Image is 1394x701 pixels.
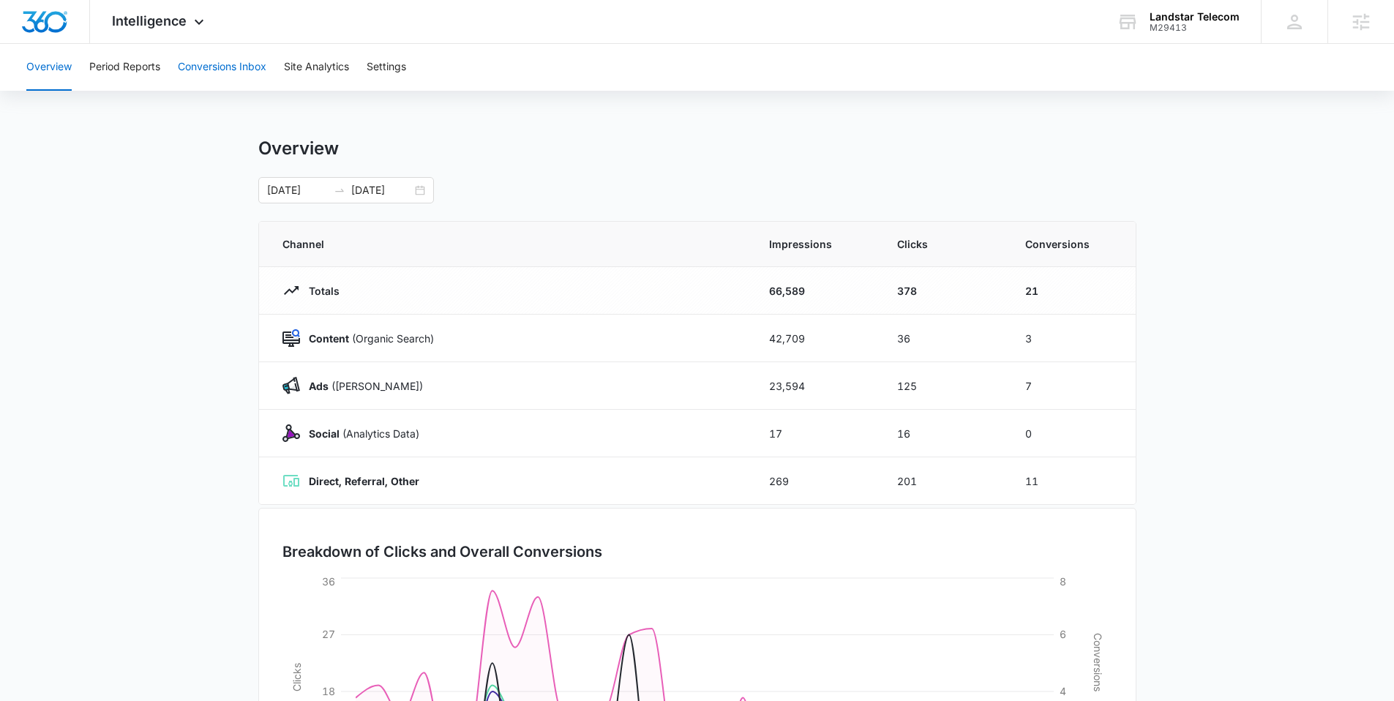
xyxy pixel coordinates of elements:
tspan: 8 [1060,575,1066,588]
tspan: 4 [1060,685,1066,697]
td: 66,589 [752,267,880,315]
strong: Social [309,427,340,440]
div: Domain Overview [56,86,131,96]
img: Social [282,424,300,442]
span: to [334,184,345,196]
button: Conversions Inbox [178,44,266,91]
div: v 4.0.25 [41,23,72,35]
strong: Direct, Referral, Other [309,475,419,487]
img: Content [282,329,300,347]
strong: Ads [309,380,329,392]
div: account id [1150,23,1240,33]
p: ([PERSON_NAME]) [300,378,423,394]
div: account name [1150,11,1240,23]
td: 36 [880,315,1008,362]
td: 269 [752,457,880,505]
img: Ads [282,377,300,394]
img: website_grey.svg [23,38,35,50]
p: Totals [300,283,340,299]
tspan: Conversions [1092,633,1104,691]
input: End date [351,182,412,198]
td: 17 [752,410,880,457]
h3: Breakdown of Clicks and Overall Conversions [282,541,602,563]
span: Intelligence [112,13,187,29]
button: Site Analytics [284,44,349,91]
span: Clicks [897,236,990,252]
td: 21 [1008,267,1136,315]
td: 42,709 [752,315,880,362]
td: 23,594 [752,362,880,410]
td: 125 [880,362,1008,410]
div: Keywords by Traffic [162,86,247,96]
tspan: Clicks [290,663,302,691]
p: (Organic Search) [300,331,434,346]
td: 0 [1008,410,1136,457]
td: 16 [880,410,1008,457]
td: 201 [880,457,1008,505]
p: (Analytics Data) [300,426,419,441]
button: Period Reports [89,44,160,91]
td: 3 [1008,315,1136,362]
button: Settings [367,44,406,91]
strong: Content [309,332,349,345]
button: Overview [26,44,72,91]
span: swap-right [334,184,345,196]
td: 378 [880,267,1008,315]
img: tab_keywords_by_traffic_grey.svg [146,85,157,97]
h1: Overview [258,138,339,160]
img: logo_orange.svg [23,23,35,35]
span: Channel [282,236,734,252]
tspan: 27 [322,628,335,640]
div: Domain: [DOMAIN_NAME] [38,38,161,50]
input: Start date [267,182,328,198]
td: 7 [1008,362,1136,410]
tspan: 6 [1060,628,1066,640]
tspan: 18 [322,685,335,697]
span: Impressions [769,236,862,252]
td: 11 [1008,457,1136,505]
span: Conversions [1025,236,1112,252]
tspan: 36 [322,575,335,588]
img: tab_domain_overview_orange.svg [40,85,51,97]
